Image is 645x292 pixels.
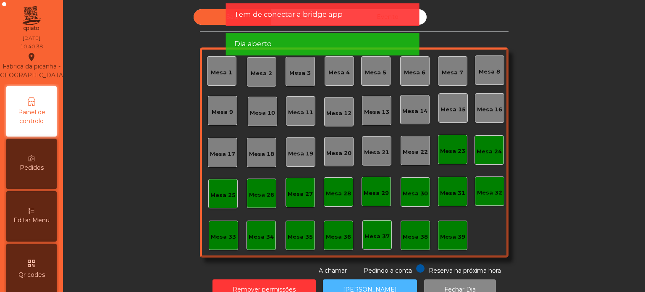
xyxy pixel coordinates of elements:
div: Mesa 20 [326,149,351,158]
div: Mesa 31 [440,189,465,197]
i: qr_code [26,258,37,268]
div: Mesa 27 [288,190,313,198]
div: Mesa 12 [326,109,351,118]
div: Mesa 3 [289,69,311,77]
span: Painel de controlo [8,108,55,126]
div: Mesa 30 [403,189,428,198]
div: Mesa 33 [211,233,236,241]
div: Mesa 14 [402,107,427,116]
div: Mesa 23 [440,147,465,155]
div: Mesa 34 [249,233,274,241]
div: Mesa 32 [477,189,502,197]
div: Mesa 2 [251,69,272,78]
div: Mesa 13 [364,108,389,116]
span: Reserva na próxima hora [429,267,501,274]
div: Mesa 8 [479,68,500,76]
div: Sala [194,9,271,25]
div: [DATE] [23,34,40,42]
span: A chamar [319,267,347,274]
div: Mesa 18 [249,150,274,158]
div: Mesa 17 [210,150,235,158]
div: Mesa 10 [250,109,275,117]
div: Mesa 19 [288,150,313,158]
div: Mesa 26 [249,191,274,199]
div: Mesa 6 [404,68,425,77]
div: Mesa 5 [365,68,386,77]
div: Mesa 9 [212,108,233,116]
div: Mesa 36 [326,233,351,241]
span: Editar Menu [13,216,50,225]
div: Mesa 11 [288,108,313,117]
div: Mesa 7 [442,68,463,77]
span: Dia aberto [234,39,272,49]
div: Mesa 21 [364,148,389,157]
div: Mesa 38 [403,233,428,241]
div: Mesa 25 [210,191,236,200]
div: Mesa 35 [288,233,313,241]
div: Mesa 39 [440,233,465,241]
img: qpiato [21,4,42,34]
div: Mesa 28 [326,189,351,198]
div: 10:40:38 [20,43,43,50]
span: Pedidos [20,163,44,172]
span: Tem de conectar a bridge app [234,9,343,20]
div: Mesa 1 [211,68,232,77]
span: Pedindo a conta [364,267,412,274]
div: Mesa 29 [364,189,389,197]
span: Qr codes [18,271,45,279]
div: Mesa 15 [440,105,466,114]
i: location_on [26,52,37,62]
div: Mesa 24 [477,147,502,156]
div: Mesa 4 [328,68,350,77]
div: Mesa 22 [403,148,428,156]
div: Mesa 16 [477,105,502,114]
div: Mesa 37 [364,232,390,241]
